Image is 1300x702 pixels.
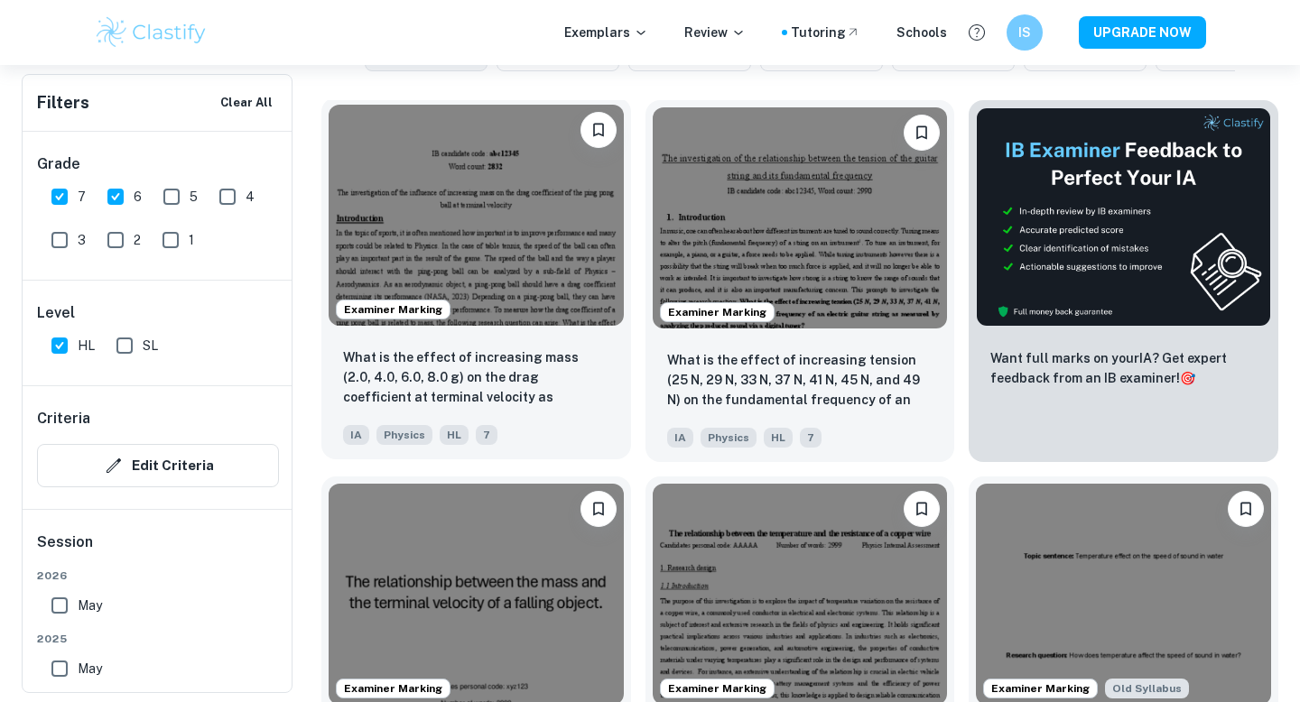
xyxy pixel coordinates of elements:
[37,302,279,324] h6: Level
[791,23,860,42] a: Tutoring
[661,304,774,320] span: Examiner Marking
[37,531,279,568] h6: Session
[1105,679,1189,698] div: Starting from the May 2025 session, the Physics IA requirements have changed. It's OK to refer to...
[37,408,90,430] h6: Criteria
[189,230,194,250] span: 1
[764,428,793,448] span: HL
[37,153,279,175] h6: Grade
[1228,491,1264,527] button: Bookmark
[216,89,277,116] button: Clear All
[904,115,940,151] button: Bookmark
[37,90,89,115] h6: Filters
[329,105,624,326] img: Physics IA example thumbnail: What is the effect of increasing mass (2
[37,568,279,584] span: 2026
[990,348,1257,388] p: Want full marks on your IA ? Get expert feedback from an IB examiner!
[78,230,86,250] span: 3
[904,491,940,527] button: Bookmark
[78,187,86,207] span: 7
[684,23,746,42] p: Review
[984,680,1097,697] span: Examiner Marking
[969,100,1278,462] a: ThumbnailWant full marks on yourIA? Get expert feedback from an IB examiner!
[190,187,198,207] span: 5
[645,100,955,462] a: Examiner MarkingBookmarkWhat is the effect of increasing tension (25 N, 29 N, 33 N, 37 N, 41 N, 4...
[343,425,369,445] span: IA
[661,680,774,697] span: Examiner Marking
[134,230,141,250] span: 2
[961,17,992,48] button: Help and Feedback
[896,23,947,42] a: Schools
[976,107,1271,327] img: Thumbnail
[37,631,279,647] span: 2025
[580,491,617,527] button: Bookmark
[1105,679,1189,698] span: Old Syllabus
[653,107,948,328] img: Physics IA example thumbnail: What is the effect of increasing tension
[440,425,469,445] span: HL
[37,444,279,487] button: Edit Criteria
[701,428,757,448] span: Physics
[134,187,142,207] span: 6
[476,425,497,445] span: 7
[78,336,95,356] span: HL
[78,659,102,679] span: May
[667,428,693,448] span: IA
[800,428,822,448] span: 7
[1180,371,1195,385] span: 🎯
[78,596,102,615] span: May
[94,14,209,51] img: Clastify logo
[337,301,450,318] span: Examiner Marking
[1079,16,1206,49] button: UPGRADE NOW
[564,23,648,42] p: Exemplars
[343,347,609,409] p: What is the effect of increasing mass (2.0, 4.0, 6.0, 8.0 g) on the drag coefficient at terminal ...
[1015,23,1035,42] h6: IS
[376,425,432,445] span: Physics
[321,100,631,462] a: Examiner MarkingBookmarkWhat is the effect of increasing mass (2.0, 4.0, 6.0, 8.0 g) on the drag ...
[337,680,450,697] span: Examiner Marking
[143,336,158,356] span: SL
[580,112,617,148] button: Bookmark
[1007,14,1043,51] button: IS
[667,350,933,411] p: What is the effect of increasing tension (25 N, 29 N, 33 N, 37 N, 41 N, 45 N, and 49 N) on the fu...
[246,187,255,207] span: 4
